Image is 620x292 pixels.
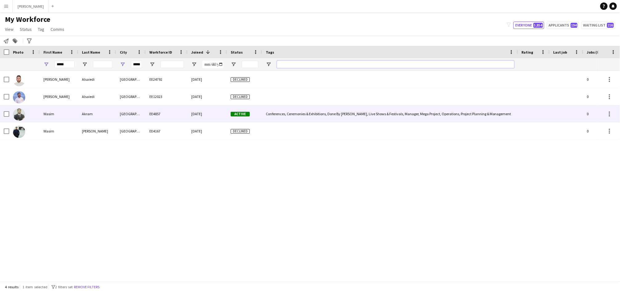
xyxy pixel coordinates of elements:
div: [DATE] [188,71,227,88]
a: Comms [48,25,67,33]
span: Last Name [82,50,100,55]
div: [DATE] [188,105,227,122]
div: EE12023 [146,88,188,105]
span: Declined [231,77,250,82]
button: [PERSON_NAME] [13,0,49,12]
span: Active [231,112,250,116]
img: Wasim Surjo [13,126,25,138]
div: [PERSON_NAME] [40,88,78,105]
button: Applicants194 [547,22,579,29]
span: Tag [38,26,44,32]
input: First Name Filter Input [55,61,75,68]
button: Open Filter Menu [231,62,236,67]
input: Workforce ID Filter Input [160,61,184,68]
span: City [120,50,127,55]
img: Wasim Akram [13,108,25,121]
app-action-btn: Advanced filters [26,37,33,45]
span: Workforce ID [149,50,172,55]
div: EE4857 [146,105,188,122]
span: 194 [571,23,577,28]
div: EE24792 [146,71,188,88]
span: Last job [553,50,567,55]
div: Wasim [40,123,78,140]
div: [PERSON_NAME] [40,71,78,88]
img: Mohamed Wasim Alsaiedi [13,74,25,86]
app-action-btn: Add to tag [11,37,19,45]
a: View [2,25,16,33]
img: Mohamed Wasim Alsaiedi [13,91,25,103]
input: City Filter Input [131,61,142,68]
span: 1 item selected [22,285,47,289]
span: Photo [13,50,23,55]
input: Last Name Filter Input [93,61,112,68]
span: Rating [522,50,533,55]
span: Declined [231,129,250,134]
div: [PERSON_NAME] [78,123,116,140]
div: [DATE] [188,123,227,140]
div: [GEOGRAPHIC_DATA] [116,71,146,88]
button: Remove filters [73,284,101,290]
div: Alsaiedi [78,88,116,105]
button: Open Filter Menu [149,62,155,67]
span: Joined [191,50,203,55]
button: Open Filter Menu [266,62,271,67]
span: Status [20,26,32,32]
div: Wasim [40,105,78,122]
button: Waiting list216 [581,22,615,29]
span: My Workforce [5,15,50,24]
a: Status [17,25,34,33]
span: Tags [266,50,274,55]
span: View [5,26,14,32]
div: [GEOGRAPHIC_DATA] [116,105,146,122]
span: 5,854 [533,23,543,28]
button: Everyone5,854 [513,22,544,29]
div: [GEOGRAPHIC_DATA] [116,123,146,140]
span: Comms [51,26,64,32]
button: Open Filter Menu [191,62,197,67]
div: Akram [78,105,116,122]
div: [GEOGRAPHIC_DATA] [116,88,146,105]
span: Declined [231,95,250,99]
input: Joined Filter Input [202,61,223,68]
button: Open Filter Menu [43,62,49,67]
button: Open Filter Menu [82,62,87,67]
span: First Name [43,50,62,55]
div: Conferences, Ceremonies & Exhibitions, Done By [PERSON_NAME], Live Shows & Festivals, Manager, Me... [262,105,518,122]
input: Status Filter Input [242,61,258,68]
div: EE4167 [146,123,188,140]
span: 2 filters set [55,285,73,289]
div: [DATE] [188,88,227,105]
span: Status [231,50,243,55]
button: Open Filter Menu [120,62,125,67]
span: Jobs (last 90 days) [587,50,619,55]
app-action-btn: Notify workforce [2,37,10,45]
span: 216 [607,23,614,28]
input: Tags Filter Input [277,61,514,68]
div: Alsaiedi [78,71,116,88]
a: Tag [35,25,47,33]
